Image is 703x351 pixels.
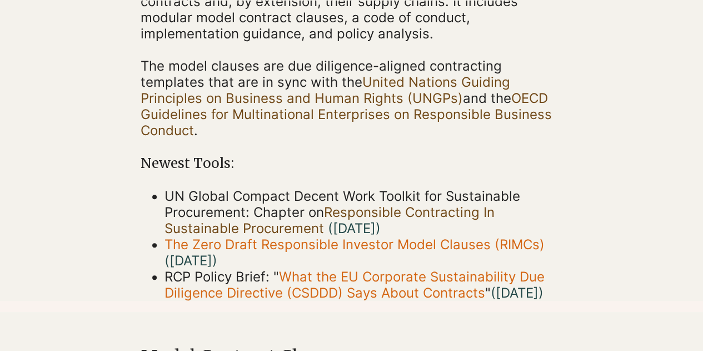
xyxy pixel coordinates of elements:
span: ([DATE]) [328,220,381,236]
span: RCP Policy Brief: " " [164,269,545,301]
a: The Zero Draft Responsible Investor Model Clauses (RIMCs) [164,236,545,253]
span: ( [164,253,212,269]
span: ([DATE]) [491,285,544,301]
span: Newest Tools: [141,155,235,172]
a: ) [212,253,217,269]
a: [DATE] [169,253,212,269]
a: United Nations Guiding Principles on Business and Human Rights (UNGPs) [141,74,510,106]
span: The model clauses are due diligence-aligned contracting templates that are in sync with the and t... [141,58,552,139]
a: OECD Guidelines for Multinational Enterprises on Responsible Business Conduct [141,90,552,139]
span: UN Global Compact Decent Work Toolkit for Sustainable Procurement: Chapter on [164,188,520,236]
a: Responsible Contracting In Sustainable Procurement [164,204,495,236]
a: What the EU Corporate Sustainability Due Diligence Directive (CSDDD) Says About Contracts [164,269,545,301]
